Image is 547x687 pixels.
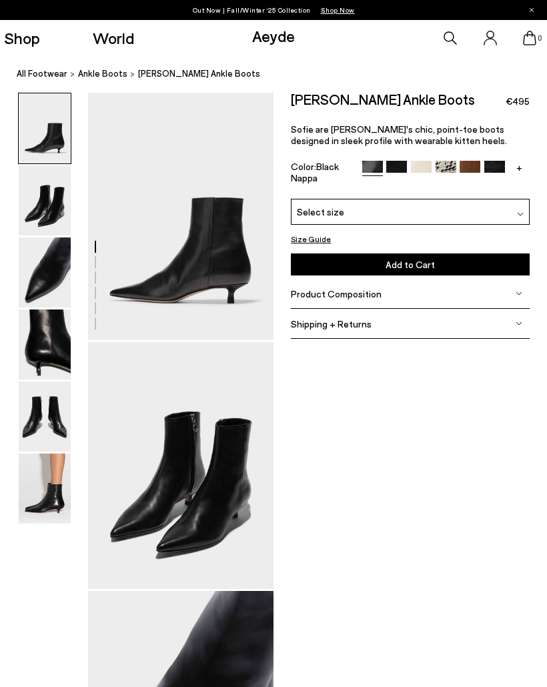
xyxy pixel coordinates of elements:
a: 0 [523,31,536,45]
span: Add to Cart [386,259,435,270]
p: Out Now | Fall/Winter ‘25 Collection [193,3,355,17]
nav: breadcrumb [17,56,547,93]
img: svg%3E [516,320,522,327]
div: Color: [291,161,354,183]
span: Sofie are [PERSON_NAME]'s chic, point-toe boots designed in sleek profile with wearable kitten he... [291,123,507,146]
a: ankle boots [78,67,127,81]
span: Black Nappa [291,161,339,183]
span: Shipping + Returns [291,318,372,329]
a: All Footwear [17,67,67,81]
span: ankle boots [78,68,127,79]
img: Sofie Leather Ankle Boots - Image 6 [19,454,71,524]
a: + [509,161,530,173]
span: 0 [536,35,543,42]
img: Sofie Leather Ankle Boots - Image 4 [19,309,71,380]
button: Add to Cart [291,253,530,275]
span: Product Composition [291,288,382,299]
span: €495 [506,95,530,108]
span: Navigate to /collections/new-in [321,6,355,14]
a: World [93,30,134,46]
img: Sofie Leather Ankle Boots - Image 5 [19,382,71,452]
button: Size Guide [291,232,331,245]
h2: [PERSON_NAME] Ankle Boots [291,93,475,106]
img: svg%3E [516,290,522,297]
span: [PERSON_NAME] Ankle Boots [138,67,260,81]
img: Sofie Leather Ankle Boots - Image 3 [19,237,71,307]
img: svg%3E [517,211,524,217]
a: Shop [4,30,40,46]
img: Sofie Leather Ankle Boots - Image 2 [19,165,71,235]
a: Aeyde [252,26,295,45]
img: Sofie Leather Ankle Boots - Image 1 [19,93,71,163]
span: Select size [297,205,344,219]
